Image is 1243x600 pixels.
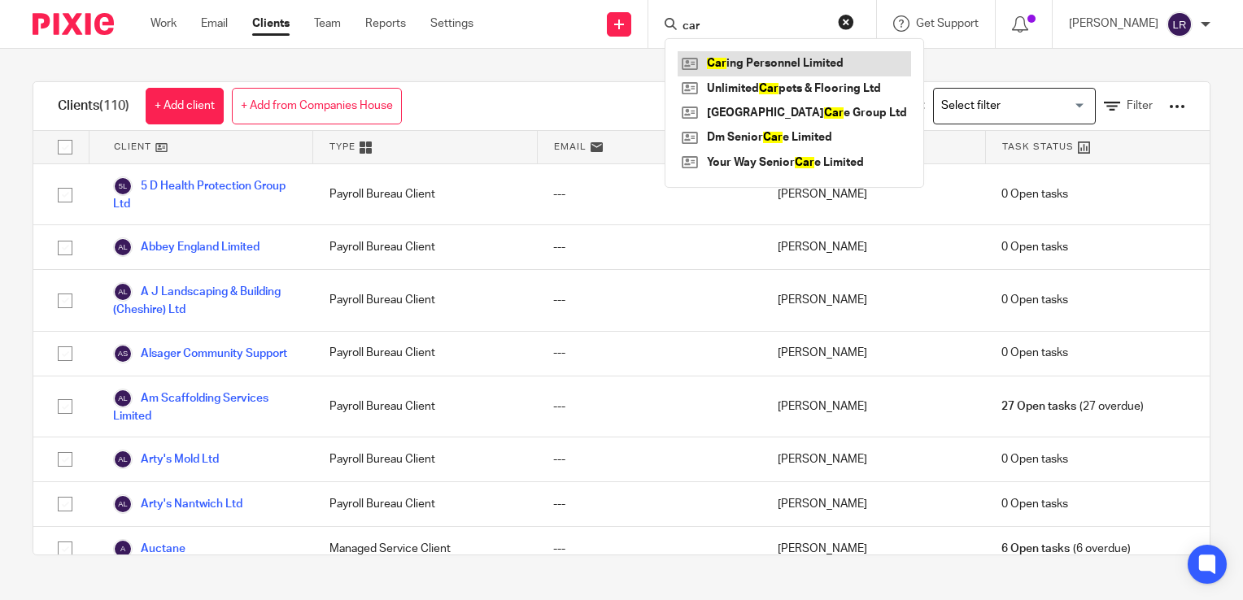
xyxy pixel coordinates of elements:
[113,539,133,559] img: svg%3E
[113,282,297,318] a: A J Landscaping & Building (Cheshire) Ltd
[761,376,986,437] div: [PERSON_NAME]
[537,437,761,481] div: ---
[537,332,761,376] div: ---
[313,527,538,571] div: Managed Service Client
[537,164,761,224] div: ---
[1001,239,1068,255] span: 0 Open tasks
[232,88,402,124] a: + Add from Companies House
[365,15,406,32] a: Reports
[936,92,1086,120] input: Search for option
[113,494,242,514] a: Arty's Nantwich Ltd
[1167,11,1193,37] img: svg%3E
[933,88,1096,124] div: Search for option
[113,450,219,469] a: Arty's Mold Ltd
[537,225,761,269] div: ---
[114,140,151,154] span: Client
[761,527,986,571] div: [PERSON_NAME]
[537,482,761,526] div: ---
[113,237,133,257] img: svg%3E
[537,270,761,330] div: ---
[146,88,224,124] a: + Add client
[1001,292,1068,308] span: 0 Open tasks
[113,389,297,424] a: Am Scaffolding Services Limited
[1001,451,1068,467] span: 0 Open tasks
[1002,140,1074,154] span: Task Status
[838,14,854,30] button: Clear
[313,437,538,481] div: Payroll Bureau Client
[113,389,133,408] img: svg%3E
[761,482,986,526] div: [PERSON_NAME]
[874,82,1185,130] div: View:
[99,99,129,112] span: (110)
[329,140,355,154] span: Type
[1001,345,1068,361] span: 0 Open tasks
[314,15,341,32] a: Team
[430,15,473,32] a: Settings
[761,225,986,269] div: [PERSON_NAME]
[761,270,986,330] div: [PERSON_NAME]
[1127,100,1153,111] span: Filter
[313,225,538,269] div: Payroll Bureau Client
[761,437,986,481] div: [PERSON_NAME]
[113,176,297,212] a: 5 D Health Protection Group Ltd
[113,282,133,302] img: svg%3E
[313,376,538,437] div: Payroll Bureau Client
[113,344,287,363] a: Alsager Community Support
[33,13,114,35] img: Pixie
[1001,541,1130,557] span: (6 overdue)
[113,450,133,469] img: svg%3E
[313,270,538,330] div: Payroll Bureau Client
[113,237,260,257] a: Abbey England Limited
[113,494,133,514] img: svg%3E
[113,176,133,196] img: svg%3E
[313,332,538,376] div: Payroll Bureau Client
[313,164,538,224] div: Payroll Bureau Client
[761,164,986,224] div: [PERSON_NAME]
[113,344,133,363] img: svg%3E
[537,376,761,437] div: ---
[313,482,538,526] div: Payroll Bureau Client
[761,332,986,376] div: [PERSON_NAME]
[1001,398,1076,415] span: 27 Open tasks
[58,98,129,115] h1: Clients
[1001,541,1070,557] span: 6 Open tasks
[201,15,228,32] a: Email
[1001,398,1143,415] span: (27 overdue)
[252,15,290,32] a: Clients
[1001,186,1068,202] span: 0 Open tasks
[113,539,185,559] a: Auctane
[1069,15,1158,32] p: [PERSON_NAME]
[554,140,587,154] span: Email
[150,15,177,32] a: Work
[681,20,827,34] input: Search
[50,132,81,163] input: Select all
[1001,496,1068,512] span: 0 Open tasks
[537,527,761,571] div: ---
[916,18,979,29] span: Get Support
